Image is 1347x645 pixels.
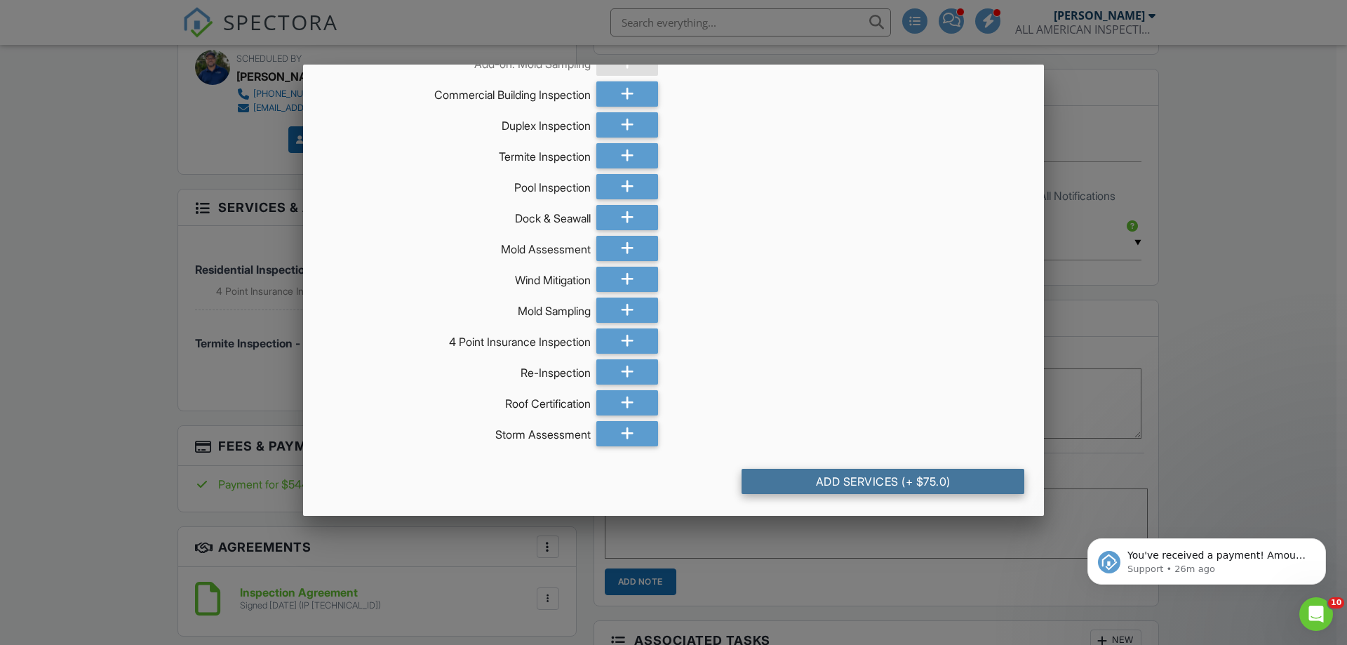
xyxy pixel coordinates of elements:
div: Roof Certification [323,390,591,411]
div: Add Services (+ $75.0) [742,469,1024,494]
div: 4 Point Insurance Inspection [323,328,591,350]
div: Re-Inspection [323,359,591,380]
div: Wind Mitigation [323,267,591,288]
div: Storm Assessment [323,421,591,442]
div: Mold Sampling [323,298,591,319]
div: Termite Inspection [323,143,591,164]
div: Duplex Inspection [323,112,591,133]
span: 10 [1328,597,1344,609]
iframe: Intercom live chat [1299,597,1333,631]
div: Pool Inspection [323,174,591,195]
div: Mold Assessment [323,236,591,257]
div: Dock & Seawall [323,205,591,226]
iframe: Intercom notifications message [1066,509,1347,607]
div: Commercial Building Inspection [323,81,591,102]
